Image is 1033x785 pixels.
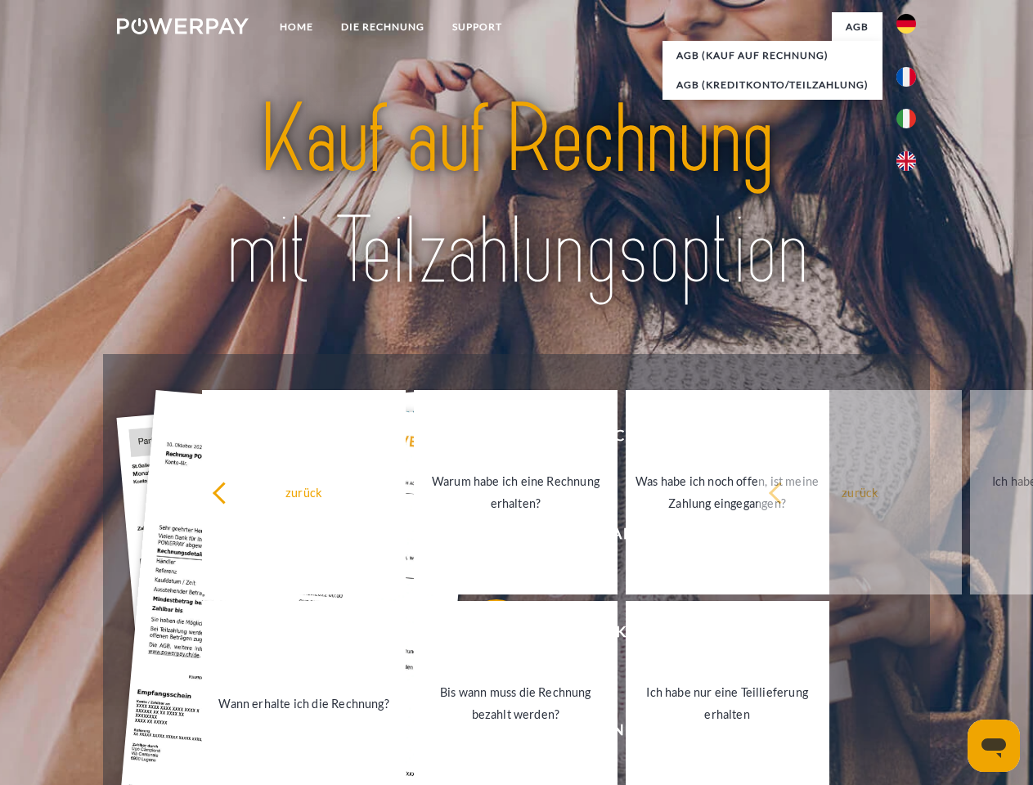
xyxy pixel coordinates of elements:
[626,390,829,594] a: Was habe ich noch offen, ist meine Zahlung eingegangen?
[117,18,249,34] img: logo-powerpay-white.svg
[768,481,952,503] div: zurück
[424,681,608,725] div: Bis wann muss die Rechnung bezahlt werden?
[438,12,516,42] a: SUPPORT
[662,41,883,70] a: AGB (Kauf auf Rechnung)
[327,12,438,42] a: DIE RECHNUNG
[896,14,916,34] img: de
[266,12,327,42] a: Home
[968,720,1020,772] iframe: Schaltfläche zum Öffnen des Messaging-Fensters
[896,151,916,171] img: en
[156,78,877,313] img: title-powerpay_de.svg
[832,12,883,42] a: agb
[662,70,883,100] a: AGB (Kreditkonto/Teilzahlung)
[896,109,916,128] img: it
[212,481,396,503] div: zurück
[636,681,820,725] div: Ich habe nur eine Teillieferung erhalten
[212,692,396,714] div: Wann erhalte ich die Rechnung?
[636,470,820,514] div: Was habe ich noch offen, ist meine Zahlung eingegangen?
[896,67,916,87] img: fr
[424,470,608,514] div: Warum habe ich eine Rechnung erhalten?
